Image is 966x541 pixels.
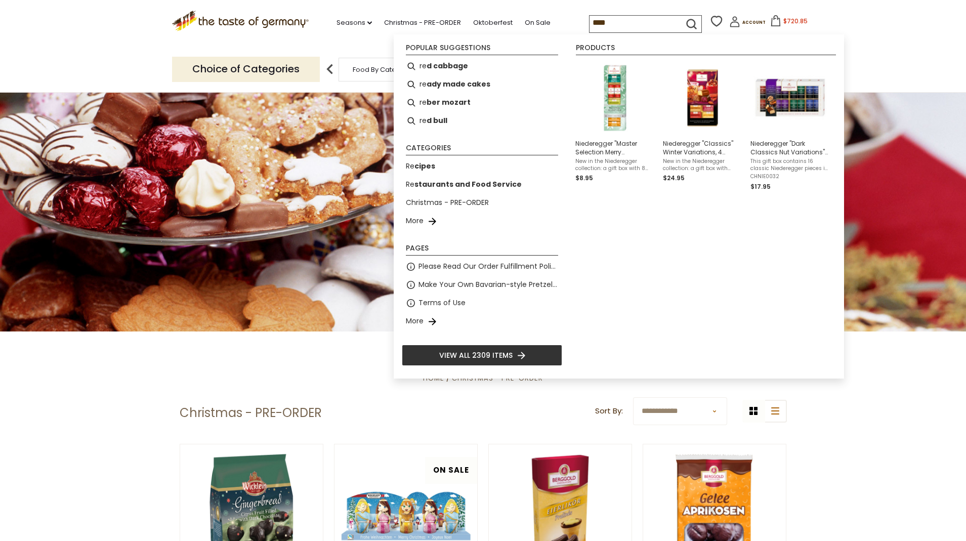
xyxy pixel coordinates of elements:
[394,34,844,379] div: Instant Search Results
[427,60,468,72] b: d cabbage
[663,61,742,192] a: Niederegger Kassiker VariationenNiederegger "Classics" Winter Variations, 4 Flavors, 100gNew in t...
[414,161,435,171] b: cipes
[402,276,562,294] li: Make Your Own Bavarian-style Pretzel at Home
[783,17,808,25] span: $720.85
[595,405,623,418] label: Sort By:
[742,20,766,25] span: Account
[746,57,834,196] li: Niederegger "Dark Classics Nut Variations" Pralines with Dark and Milk Chocolate Marzipan Variety...
[663,139,742,156] span: Niederegger "Classics" Winter Variations, 4 Flavors, 100g
[750,182,771,191] span: $17.95
[402,194,562,212] li: Christmas - PRE-ORDER
[402,294,562,312] li: Terms of Use
[406,144,558,155] li: Categories
[473,17,513,28] a: Oktoberfest
[402,112,562,130] li: red bull
[427,78,490,90] b: ady made cakes
[663,158,742,172] span: New in the Niederegger collection: a gift box with assorted marzipan "classics" treats in 4 diffe...
[406,179,522,190] a: Restaurants and Food Service
[427,97,471,108] b: ber mozart
[172,57,320,81] p: Choice of Categories
[575,174,593,182] span: $8.95
[402,57,562,75] li: red cabbage
[180,405,322,421] h1: Christmas - PRE-ORDER
[575,61,655,192] a: Niederegger Master Selectin Merry ChristmasNiederegger "Master Selection Merry Christmas,” Marzip...
[750,158,830,172] span: This gift box contains 16 classic Niederegger pieces in four new delicious flavors. These coffee-...
[666,61,739,135] img: Niederegger Kassiker Variationen
[384,17,461,28] a: Christmas - PRE-ORDER
[402,94,562,112] li: reber mozart
[439,350,513,361] span: View all 2309 items
[406,44,558,55] li: Popular suggestions
[418,279,558,290] a: Make Your Own Bavarian-style Pretzel at Home
[406,160,435,172] a: Recipes
[768,15,811,30] button: $720.85
[575,158,655,172] span: New in the Niederegger collection: a gift box with 8 assorted marzipan treats in 4 different flav...
[406,197,489,209] a: Christmas - PRE-ORDER
[525,17,551,28] a: On Sale
[750,61,830,192] a: Niederegger "Dark Classics Nut Variations" Pralines with Dark and Milk Chocolate Marzipan Variety...
[406,244,558,256] li: Pages
[402,258,562,276] li: Please Read Our Order Fulfillment Policies
[402,212,562,230] li: More
[576,44,836,55] li: Products
[353,66,411,73] a: Food By Category
[575,139,655,156] span: Niederegger "Master Selection Merry Christmas,” Marzipan Bites, 3.5oz
[402,75,562,94] li: ready made cakes
[659,57,746,196] li: Niederegger "Classics" Winter Variations, 4 Flavors, 100g
[571,57,659,196] li: Niederegger "Master Selection Merry Christmas,” Marzipan Bites, 3.5oz
[418,261,558,272] a: Please Read Our Order Fulfillment Policies
[402,176,562,194] li: Restaurants and Food Service
[750,173,830,180] span: CHNIE0032
[402,345,562,366] li: View all 2309 items
[750,139,830,156] span: Niederegger "Dark Classics Nut Variations" Pralines with Dark and Milk Chocolate Marzipan Variety...
[578,61,652,135] img: Niederegger Master Selectin Merry Christmas
[402,312,562,330] li: More
[729,16,766,31] a: Account
[320,59,340,79] img: previous arrow
[414,179,522,189] b: staurants and Food Service
[663,174,685,182] span: $24.95
[337,17,372,28] a: Seasons
[402,157,562,176] li: Recipes
[418,297,466,309] a: Terms of Use
[427,115,447,127] b: d bull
